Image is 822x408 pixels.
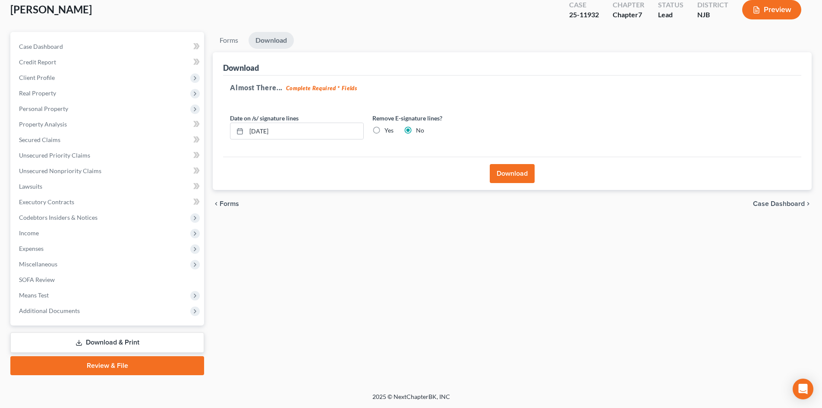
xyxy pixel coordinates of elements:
[384,126,394,135] label: Yes
[19,229,39,237] span: Income
[249,32,294,49] a: Download
[286,85,357,92] strong: Complete Required * Fields
[230,114,299,123] label: Date on /s/ signature lines
[12,132,204,148] a: Secured Claims
[10,3,92,16] span: [PERSON_NAME]
[12,54,204,70] a: Credit Report
[10,332,204,353] a: Download & Print
[793,379,813,399] div: Open Intercom Messenger
[19,105,68,112] span: Personal Property
[19,74,55,81] span: Client Profile
[12,272,204,288] a: SOFA Review
[19,167,101,174] span: Unsecured Nonpriority Claims
[223,63,259,73] div: Download
[490,164,535,183] button: Download
[246,123,363,139] input: MM/DD/YYYY
[19,245,44,252] span: Expenses
[12,163,204,179] a: Unsecured Nonpriority Claims
[19,58,56,66] span: Credit Report
[753,200,812,207] a: Case Dashboard chevron_right
[230,82,794,93] h5: Almost There...
[658,10,683,20] div: Lead
[805,200,812,207] i: chevron_right
[638,10,642,19] span: 7
[12,194,204,210] a: Executory Contracts
[19,43,63,50] span: Case Dashboard
[416,126,424,135] label: No
[697,10,728,20] div: NJB
[372,114,506,123] label: Remove E-signature lines?
[19,152,90,159] span: Unsecured Priority Claims
[613,10,644,20] div: Chapter
[12,117,204,132] a: Property Analysis
[19,276,55,283] span: SOFA Review
[19,136,60,143] span: Secured Claims
[12,39,204,54] a: Case Dashboard
[753,200,805,207] span: Case Dashboard
[19,198,74,206] span: Executory Contracts
[220,200,239,207] span: Forms
[12,179,204,194] a: Lawsuits
[19,260,57,268] span: Miscellaneous
[165,392,657,408] div: 2025 © NextChapterBK, INC
[569,10,599,20] div: 25-11932
[12,148,204,163] a: Unsecured Priority Claims
[19,214,98,221] span: Codebtors Insiders & Notices
[19,291,49,299] span: Means Test
[19,120,67,128] span: Property Analysis
[19,183,42,190] span: Lawsuits
[213,32,245,49] a: Forms
[19,89,56,97] span: Real Property
[19,307,80,314] span: Additional Documents
[213,200,220,207] i: chevron_left
[10,356,204,375] a: Review & File
[213,200,251,207] button: chevron_left Forms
